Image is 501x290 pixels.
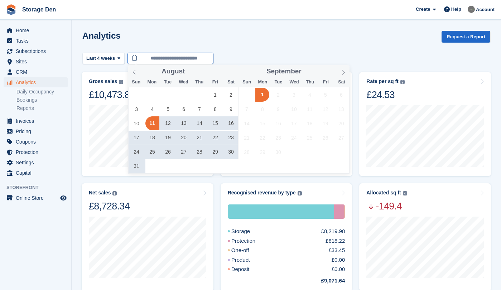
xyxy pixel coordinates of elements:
span: Invoices [16,116,59,126]
a: menu [4,25,68,35]
span: September 14, 2025 [240,116,254,130]
span: August 6, 2025 [177,102,191,116]
span: September 30, 2025 [271,145,285,159]
div: £8,219.98 [321,227,345,236]
span: September 25, 2025 [303,131,317,145]
span: September 27, 2025 [334,131,348,145]
a: menu [4,126,68,136]
span: August 10, 2025 [130,116,144,130]
span: September 22, 2025 [255,131,269,145]
span: September 20, 2025 [334,116,348,130]
span: August 7, 2025 [193,102,207,116]
span: September 3, 2025 [287,88,301,102]
span: Tasks [16,36,59,46]
a: menu [4,77,68,87]
a: menu [4,137,68,147]
span: August 30, 2025 [224,145,238,159]
span: September 13, 2025 [334,102,348,116]
span: August 31, 2025 [130,159,144,173]
span: September 16, 2025 [271,116,285,130]
span: August 17, 2025 [130,131,144,145]
div: £0.00 [332,265,345,274]
span: September 11, 2025 [303,102,317,116]
div: Protection [334,204,345,219]
a: menu [4,67,68,77]
span: September 23, 2025 [271,131,285,145]
img: icon-info-grey-7440780725fd019a000dd9b08b2336e03edf1995a4989e88bcd33f0948082b44.svg [298,191,302,195]
span: Tue [270,80,286,84]
div: Storage [228,204,334,219]
span: Sun [239,80,255,84]
span: August 14, 2025 [193,116,207,130]
a: Storage Den [19,4,59,15]
a: Daily Occupancy [16,88,68,95]
span: August 25, 2025 [145,145,159,159]
span: Coupons [16,137,59,147]
span: August 12, 2025 [161,116,175,130]
span: August [162,68,185,75]
span: CRM [16,67,59,77]
a: menu [4,116,68,126]
span: August 23, 2025 [224,131,238,145]
span: August 28, 2025 [193,145,207,159]
div: £9,071.64 [304,277,345,285]
span: Fri [207,80,223,84]
span: Home [16,25,59,35]
span: Last 4 weeks [86,55,115,62]
div: Protection [228,237,273,245]
div: Gross sales [89,78,117,84]
span: Thu [192,80,207,84]
span: August 15, 2025 [208,116,222,130]
div: £33.45 [328,246,345,255]
div: Deposit [228,265,267,274]
span: August 27, 2025 [177,145,191,159]
span: September [266,68,302,75]
img: icon-info-grey-7440780725fd019a000dd9b08b2336e03edf1995a4989e88bcd33f0948082b44.svg [112,191,117,195]
span: Capital [16,168,59,178]
span: September 1, 2025 [255,88,269,102]
div: £8,728.34 [89,200,130,212]
span: Tue [160,80,175,84]
span: August 13, 2025 [177,116,191,130]
span: August 22, 2025 [208,131,222,145]
span: Sun [128,80,144,84]
span: Help [451,6,461,13]
span: September 9, 2025 [271,102,285,116]
span: August 21, 2025 [193,131,207,145]
a: menu [4,168,68,178]
h2: Analytics [82,31,121,40]
span: September 24, 2025 [287,131,301,145]
input: Year [185,68,207,75]
a: menu [4,158,68,168]
span: August 3, 2025 [130,102,144,116]
a: Reports [16,105,68,112]
span: Wed [176,80,192,84]
a: menu [4,147,68,157]
img: icon-info-grey-7440780725fd019a000dd9b08b2336e03edf1995a4989e88bcd33f0948082b44.svg [403,191,407,195]
div: Rate per sq ft [366,78,398,84]
span: Subscriptions [16,46,59,56]
span: September 26, 2025 [318,131,332,145]
div: Net sales [89,190,111,196]
div: One-off [228,246,266,255]
img: Brian Barbour [468,6,475,13]
span: August 19, 2025 [161,131,175,145]
img: stora-icon-8386f47178a22dfd0bd8f6a31ec36ba5ce8667c1dd55bd0f319d3a0aa187defe.svg [6,4,16,15]
a: menu [4,46,68,56]
span: September 21, 2025 [240,131,254,145]
span: September 12, 2025 [318,102,332,116]
span: August 18, 2025 [145,131,159,145]
span: September 15, 2025 [255,116,269,130]
span: Fri [318,80,334,84]
a: menu [4,57,68,67]
a: Preview store [59,194,68,202]
span: -149.4 [366,200,407,212]
span: September 28, 2025 [240,145,254,159]
span: September 7, 2025 [240,102,254,116]
span: August 29, 2025 [208,145,222,159]
span: Create [416,6,430,13]
span: Settings [16,158,59,168]
span: September 8, 2025 [255,102,269,116]
span: Mon [144,80,160,84]
span: Wed [286,80,302,84]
